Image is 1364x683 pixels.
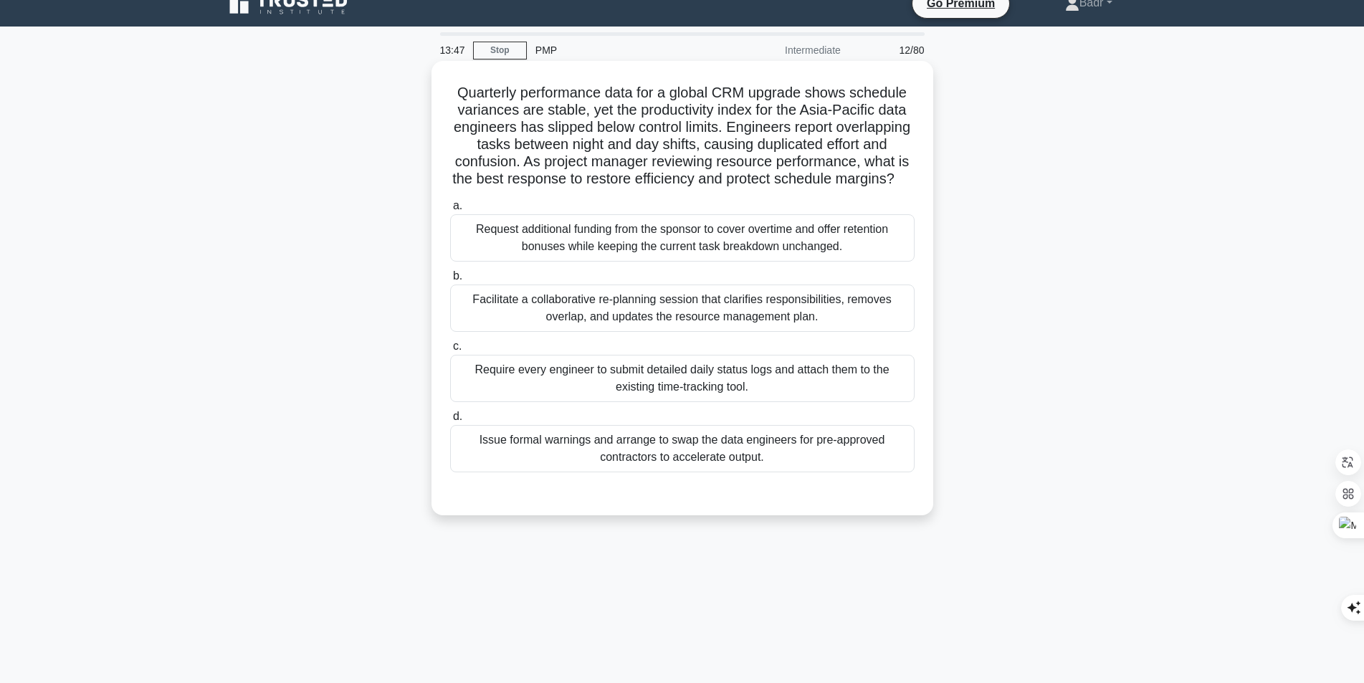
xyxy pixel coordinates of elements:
[724,36,849,65] div: Intermediate
[450,355,915,402] div: Require every engineer to submit detailed daily status logs and attach them to the existing time-...
[849,36,933,65] div: 12/80
[450,285,915,332] div: Facilitate a collaborative re-planning session that clarifies responsibilities, removes overlap, ...
[527,36,724,65] div: PMP
[449,84,916,188] h5: Quarterly performance data for a global CRM upgrade shows schedule variances are stable, yet the ...
[450,425,915,472] div: Issue formal warnings and arrange to swap the data engineers for pre-approved contractors to acce...
[431,36,473,65] div: 13:47
[473,42,527,59] a: Stop
[453,269,462,282] span: b.
[453,410,462,422] span: d.
[450,214,915,262] div: Request additional funding from the sponsor to cover overtime and offer retention bonuses while k...
[453,199,462,211] span: a.
[453,340,462,352] span: c.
